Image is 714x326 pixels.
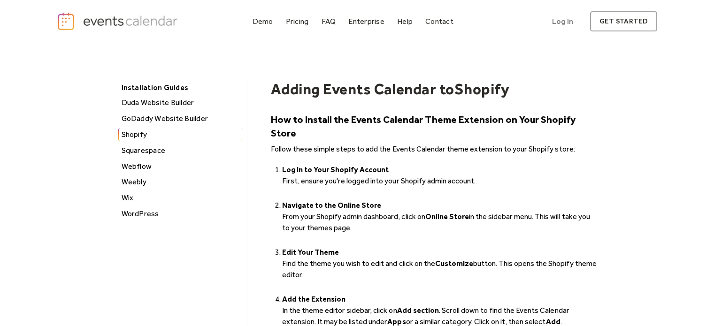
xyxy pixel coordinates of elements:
h1: Adding Events Calendar to [271,80,454,98]
strong: Add the Extension [282,295,345,303]
div: Squarespace [119,144,243,157]
a: Help [393,15,416,28]
div: GoDaddy Website Builder [119,113,243,125]
strong: Apps [387,317,406,326]
strong: Customize [435,259,473,268]
li: From your Shopify admin dashboard, click on in the sidebar menu. This will take you to your theme... [282,200,598,245]
div: Webflow [119,160,243,173]
strong: Online Store [425,212,469,221]
a: Wix [118,192,243,204]
div: Enterprise [348,19,384,24]
a: Log In [543,11,583,31]
a: WordPress [118,208,243,220]
a: Weebly [118,176,243,188]
div: Duda Website Builder [119,97,243,109]
a: GoDaddy Website Builder [118,113,243,125]
li: First, ensure you're logged into your Shopify admin account. ‍ [282,164,598,198]
a: Demo [249,15,277,28]
li: Find the theme you wish to edit and click on the button. This opens the Shopify theme editor. ‍ [282,247,598,292]
strong: Log In to Your Shopify Account ‍ [282,165,389,174]
div: Help [397,19,413,24]
a: FAQ [318,15,340,28]
h1: Shopify [454,80,509,98]
div: Contact [425,19,453,24]
div: WordPress [119,208,243,220]
a: Squarespace [118,144,243,157]
a: Shopify [118,129,243,141]
div: Pricing [286,19,309,24]
a: Enterprise [345,15,388,28]
p: Follow these simple steps to add the Events Calendar theme extension to your Shopify store: [271,144,598,155]
strong: Navigate to the Online Store ‍ [282,201,382,210]
div: Shopify [119,129,243,141]
div: Weebly [119,176,243,188]
strong: Edit Your Theme [282,248,339,257]
div: Demo [253,19,273,24]
div: Installation Guides [117,80,242,95]
a: Duda Website Builder [118,97,243,109]
a: Contact [422,15,457,28]
a: Pricing [282,15,313,28]
a: home [57,12,181,31]
div: Wix [119,192,243,204]
strong: Add [546,317,560,326]
a: Webflow [118,160,243,173]
a: get started [590,11,657,31]
div: FAQ [322,19,336,24]
strong: How to Install the Events Calendar Theme Extension on Your Shopify Store [271,114,576,139]
strong: Add section [397,306,439,315]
